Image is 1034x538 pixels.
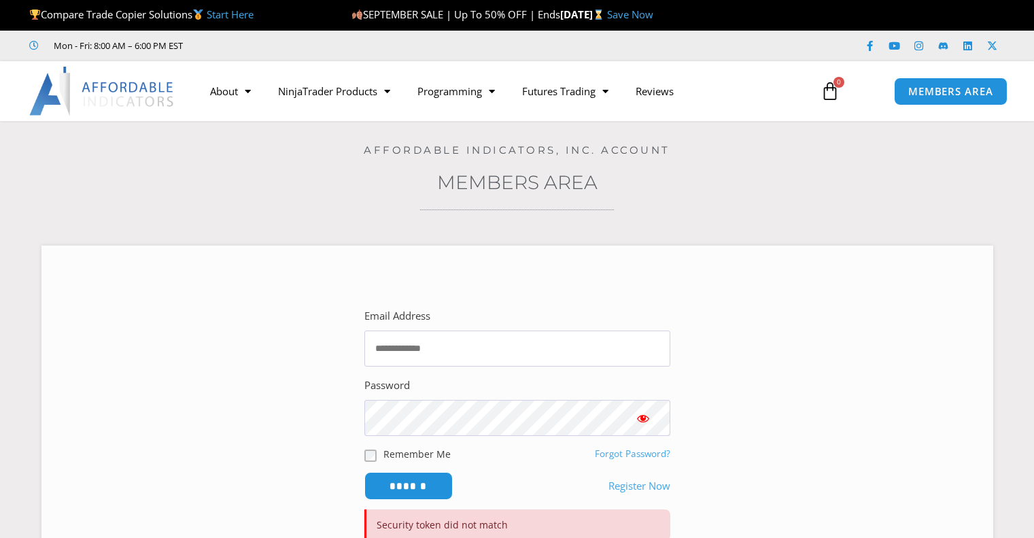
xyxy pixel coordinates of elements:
img: 🏆 [30,10,40,20]
span: Mon - Fri: 8:00 AM – 6:00 PM EST [50,37,183,54]
img: ⌛ [593,10,604,20]
a: Members Area [437,171,598,194]
a: Affordable Indicators, Inc. Account [364,144,670,156]
img: 🍂 [352,10,362,20]
iframe: Customer reviews powered by Trustpilot [202,39,406,52]
a: MEMBERS AREA [894,78,1007,105]
label: Password [364,376,410,395]
a: NinjaTrader Products [264,75,404,107]
a: Programming [404,75,509,107]
label: Email Address [364,307,430,326]
strong: [DATE] [560,7,607,21]
span: SEPTEMBER SALE | Up To 50% OFF | Ends [351,7,560,21]
span: MEMBERS AREA [908,86,993,97]
a: Register Now [608,477,670,496]
nav: Menu [196,75,807,107]
a: Start Here [207,7,254,21]
a: Forgot Password? [595,448,670,460]
button: Show password [616,400,670,436]
a: Reviews [622,75,687,107]
a: Futures Trading [509,75,622,107]
a: About [196,75,264,107]
a: 0 [800,71,860,111]
span: Compare Trade Copier Solutions [29,7,254,21]
img: 🥇 [193,10,203,20]
label: Remember Me [383,447,451,461]
span: 0 [833,77,844,88]
a: Save Now [607,7,653,21]
img: LogoAI | Affordable Indicators – NinjaTrader [29,67,175,116]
